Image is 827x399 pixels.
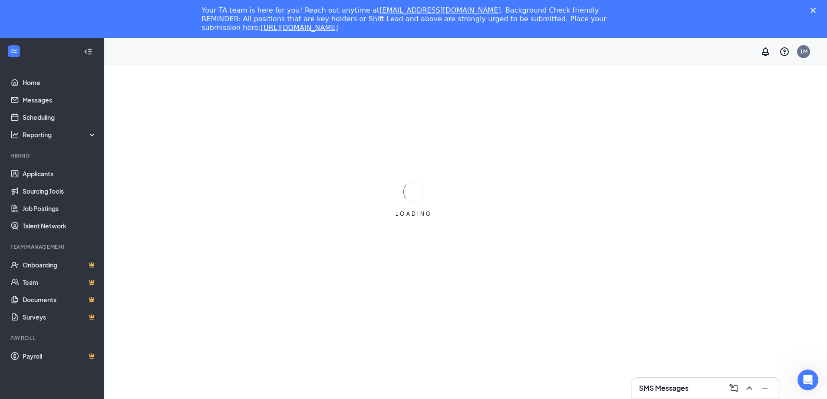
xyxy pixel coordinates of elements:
[727,381,741,395] button: ComposeMessage
[639,383,689,393] h3: SMS Messages
[23,347,97,365] a: PayrollCrown
[261,23,338,32] a: [URL][DOMAIN_NAME]
[728,383,739,393] svg: ComposeMessage
[23,291,97,308] a: DocumentsCrown
[744,383,755,393] svg: ChevronUp
[760,383,770,393] svg: Minimize
[742,381,756,395] button: ChevronUp
[797,369,818,390] iframe: Intercom live chat
[23,200,97,217] a: Job Postings
[779,46,790,57] svg: QuestionInfo
[23,182,97,200] a: Sourcing Tools
[10,130,19,139] svg: Analysis
[202,6,612,32] div: Your TA team is here for you! Reach out anytime at . Background Check friendly REMINDER: All posi...
[23,130,97,139] div: Reporting
[811,8,819,13] div: Close
[23,109,97,126] a: Scheduling
[10,243,95,251] div: Team Management
[10,47,18,56] svg: WorkstreamLogo
[379,6,501,14] a: [EMAIL_ADDRESS][DOMAIN_NAME]
[23,91,97,109] a: Messages
[23,308,97,326] a: SurveysCrown
[10,152,95,159] div: Hiring
[10,334,95,342] div: Payroll
[23,274,97,291] a: TeamCrown
[23,74,97,91] a: Home
[23,256,97,274] a: OnboardingCrown
[23,165,97,182] a: Applicants
[760,46,771,57] svg: Notifications
[392,210,435,218] div: LOADING
[84,47,92,56] svg: Collapse
[758,381,772,395] button: Minimize
[23,217,97,234] a: Talent Network
[800,48,807,55] div: 1M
